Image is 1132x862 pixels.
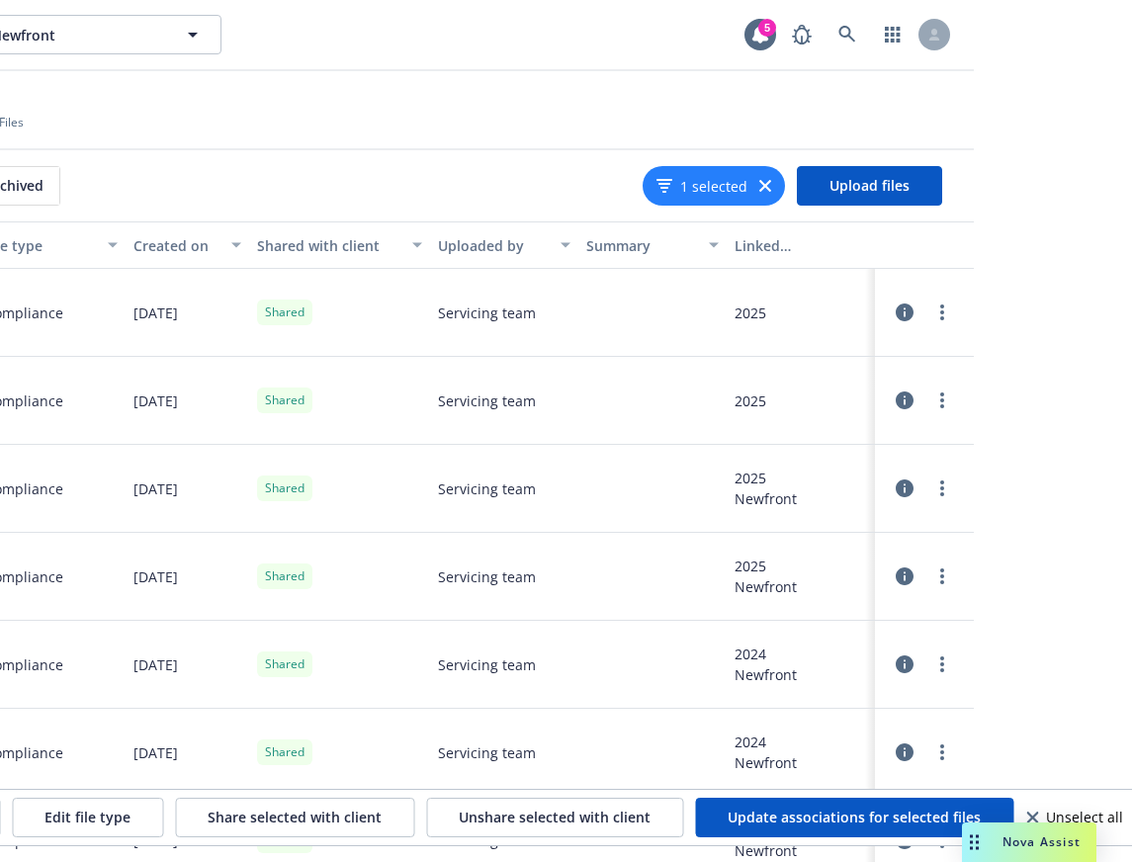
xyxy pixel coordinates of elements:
button: Created on [126,221,249,269]
div: 2024 [735,732,797,752]
div: Newfront [735,840,797,861]
span: Servicing team [438,390,536,411]
button: Share selected with client [175,798,414,837]
span: Unselect all [1046,811,1123,824]
span: [DATE] [133,478,178,499]
div: Newfront [735,752,797,773]
a: Report a Bug [782,15,822,54]
div: Linked associations [735,235,867,256]
span: Shared [265,655,305,673]
span: [DATE] [133,302,178,323]
div: Drag to move [962,822,987,862]
a: Switch app [873,15,913,54]
span: Servicing team [438,478,536,499]
button: Unselect all [1025,798,1124,837]
button: Upload files [797,166,942,206]
span: [DATE] [133,742,178,763]
span: Servicing team [438,654,536,675]
span: Servicing team [438,742,536,763]
a: more [930,301,954,324]
div: 2025 [735,468,797,488]
button: Summary [578,221,727,269]
button: Linked associations [727,221,875,269]
div: Created on [133,235,219,256]
span: Shared [265,303,305,321]
span: Servicing team [438,302,536,323]
div: 2025 [735,390,766,411]
div: 2024 [735,644,797,664]
span: [DATE] [133,654,178,675]
span: Edit file type [44,808,131,826]
span: Update associations for selected files [728,808,981,826]
span: Unshare selected with client [459,808,651,826]
span: Shared [265,567,305,585]
div: 2025 [735,556,797,576]
div: 5 [758,19,776,37]
button: Update associations for selected files [695,798,1013,837]
button: Edit file type [12,798,163,837]
span: Nova Assist [1002,833,1081,850]
span: Shared [265,391,305,409]
a: Search [827,15,867,54]
div: Shared with client [257,235,400,256]
div: 2025 [735,302,766,323]
span: Upload files [829,176,910,195]
div: Newfront [735,576,797,597]
a: more [930,476,954,500]
span: Share selected with client [208,808,382,826]
span: [DATE] [133,390,178,411]
button: Uploaded by [430,221,578,269]
span: Servicing team [438,566,536,587]
span: [DATE] [133,566,178,587]
div: Newfront [735,488,797,509]
button: Shared with client [249,221,430,269]
span: Shared [265,743,305,761]
a: more [930,740,954,764]
div: Uploaded by [438,235,549,256]
a: more [930,652,954,676]
div: Summary [586,235,697,256]
span: Shared [265,479,305,497]
div: Newfront [735,664,797,685]
a: more [930,388,954,412]
button: Nova Assist [962,822,1096,862]
button: Unshare selected with client [426,798,683,837]
button: 1 selected [656,176,747,197]
a: more [930,564,954,588]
